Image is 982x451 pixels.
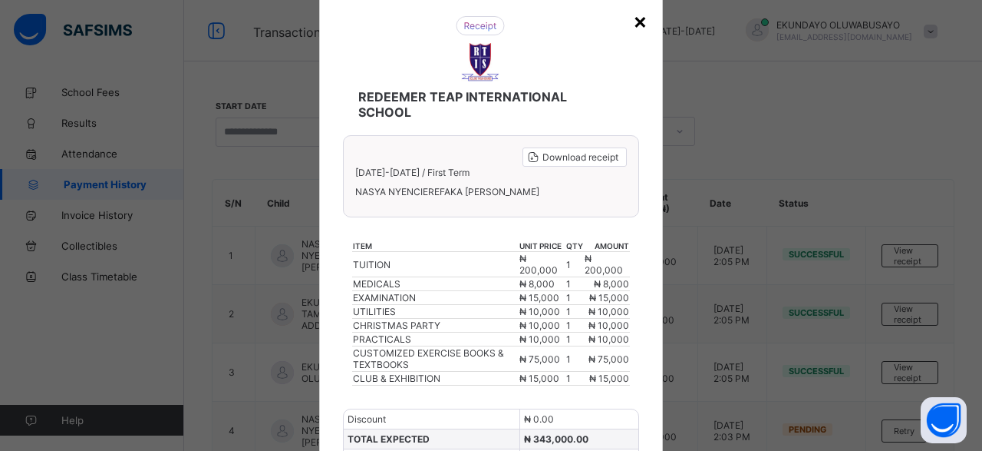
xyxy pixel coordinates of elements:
[609,268,648,279] span: ₦ 15,000
[589,292,629,303] span: ₦ 15,000
[353,259,518,270] div: TUITION
[353,373,518,384] div: CLUB & EXHIBITION
[565,305,584,319] td: 1
[28,393,104,403] span: TOTAL EXPECTED
[565,333,584,347] td: 1
[81,281,608,292] div: UTILITIES
[565,252,584,277] td: 1
[81,268,608,279] div: EXAMINATION
[859,320,898,331] span: ₦ 75,000
[854,242,898,253] span: ₦ 200,000
[352,240,519,252] th: item
[731,267,775,280] td: 1
[542,151,618,163] span: Download receipt
[461,43,499,81] img: REDEEMER TEAP INTERNATIONAL SCHOOL
[859,294,898,305] span: ₦ 10,000
[586,393,644,403] span: ₦ 343,000.00
[865,255,898,266] span: ₦ 8,000
[81,242,608,253] div: TUITION
[348,413,386,425] span: Discount
[731,230,775,241] th: qty
[731,293,775,307] td: 1
[519,253,558,276] span: ₦ 200,000
[588,353,629,365] span: ₦ 75,000
[565,347,584,372] td: 1
[608,230,731,241] th: unit price
[859,268,898,279] span: ₦ 15,000
[609,307,648,318] span: ₦ 10,000
[565,319,584,333] td: 1
[353,333,518,345] div: PRACTICALS
[731,241,775,254] td: 1
[353,292,518,303] div: EXAMINATION
[731,320,775,333] td: 1
[775,230,898,241] th: amount
[519,278,555,290] span: ₦ 8,000
[731,280,775,293] td: 1
[731,307,775,320] td: 1
[358,89,610,120] span: REDEEMER TEAP INTERNATIONAL SCHOOL
[859,333,898,344] span: ₦ 15,000
[465,24,514,43] img: receipt.26f346b57495a98c98ef9b0bc63aa4d8.svg
[519,373,559,384] span: ₦ 15,000
[921,397,967,443] button: Open asap
[519,333,560,345] span: ₦ 10,000
[565,240,584,252] th: qty
[519,306,560,317] span: ₦ 10,000
[585,253,623,276] span: ₦ 200,000
[731,254,775,267] td: 1
[588,306,629,317] span: ₦ 10,000
[565,277,584,291] td: 1
[28,431,84,442] span: Amount Paid
[589,373,629,384] span: ₦ 15,000
[609,255,642,266] span: ₦ 8,000
[859,281,898,292] span: ₦ 10,000
[36,158,142,169] span: [DATE]-[DATE] / First Term
[28,412,129,423] span: Previously Paid Amount
[36,177,943,187] span: NASYA NYENCIEREFAKA [PERSON_NAME]
[353,306,518,317] div: UTILITIES
[586,412,615,423] span: ₦ 0.00
[348,433,430,445] span: TOTAL EXPECTED
[28,373,65,384] span: Discount
[353,320,518,331] div: CHRISTMAS PARTY
[81,255,608,266] div: MEDICALS
[353,278,518,290] div: MEDICALS
[588,320,629,331] span: ₦ 10,000
[609,320,648,331] span: ₦ 75,000
[519,320,560,331] span: ₦ 10,000
[355,167,470,178] span: [DATE]-[DATE] / First Term
[353,347,518,370] div: CUSTOMIZED EXERCISE BOOKS & TEXTBOOKS
[633,8,648,34] div: ×
[355,186,627,197] span: NASYA NYENCIEREFAKA [PERSON_NAME]
[519,240,565,252] th: unit price
[565,291,584,305] td: 1
[519,292,559,303] span: ₦ 15,000
[81,333,608,344] div: CLUB & EXHIBITION
[609,281,648,292] span: ₦ 10,000
[731,333,775,346] td: 1
[609,294,648,305] span: ₦ 10,000
[372,97,615,111] span: REDEEMER TEAP INTERNATIONAL SCHOOL
[81,320,608,331] div: CUSTOMIZED EXERCISE BOOKS & TEXTBOOKS
[524,433,588,445] span: ₦ 343,000.00
[584,240,630,252] th: amount
[81,294,608,305] div: CHRISTMAS PARTY
[859,307,898,318] span: ₦ 10,000
[81,230,608,241] th: item
[519,353,560,365] span: ₦ 75,000
[470,51,509,89] img: REDEEMER TEAP INTERNATIONAL SCHOOL
[862,144,934,154] span: Download receipt
[594,278,629,290] span: ₦ 8,000
[609,242,653,253] span: ₦ 200,000
[81,307,608,318] div: PRACTICALS
[588,333,629,345] span: ₦ 10,000
[586,373,615,384] span: ₦ 0.00
[609,333,648,344] span: ₦ 15,000
[565,372,584,386] td: 1
[524,413,554,425] span: ₦ 0.00
[456,16,505,35] img: receipt.26f346b57495a98c98ef9b0bc63aa4d8.svg
[586,431,643,442] span: ₦ 343,000.00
